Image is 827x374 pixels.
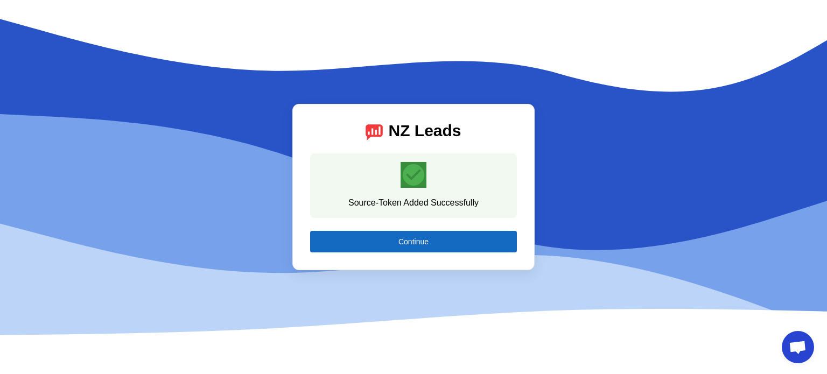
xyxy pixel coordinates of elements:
img: logo [366,122,383,140]
div: Open chat [782,331,814,363]
mat-icon: check_circle [401,162,426,188]
div: Source-Token Added Successfully [348,196,479,209]
span: Continue [398,237,429,246]
button: Continue [310,231,517,252]
div: NZ Leads [388,122,461,140]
